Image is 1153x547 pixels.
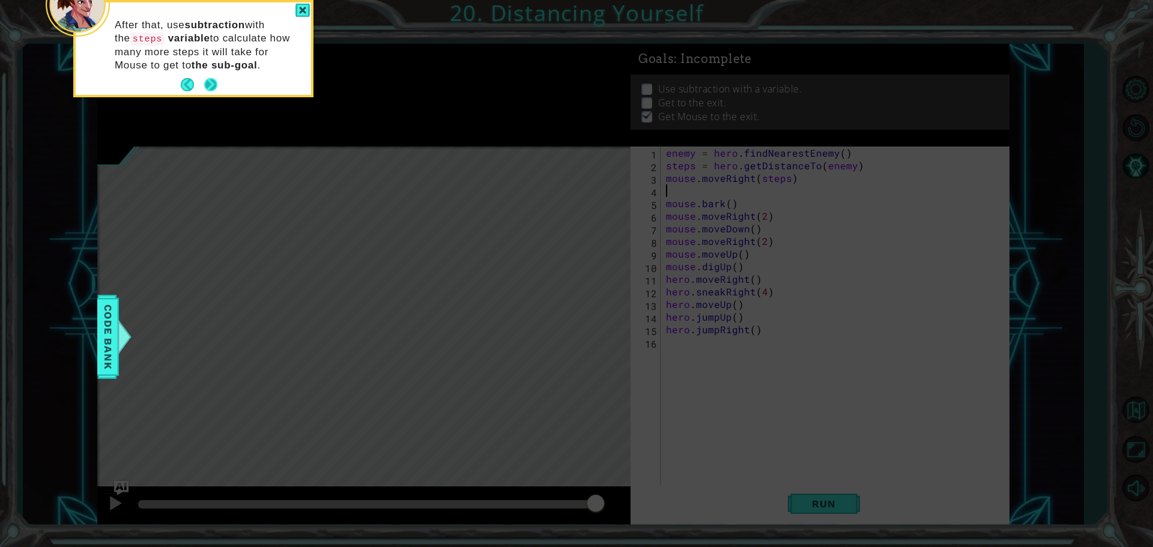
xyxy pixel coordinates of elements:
[98,300,118,373] span: Code Bank
[130,32,165,46] code: steps
[168,32,210,44] strong: variable
[181,78,204,91] button: Back
[204,78,217,92] button: Next
[115,19,303,72] p: After that, use with the to calculate how many more steps it will take for Mouse to get to .
[185,19,245,31] strong: subtraction
[192,59,258,71] strong: the sub-goal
